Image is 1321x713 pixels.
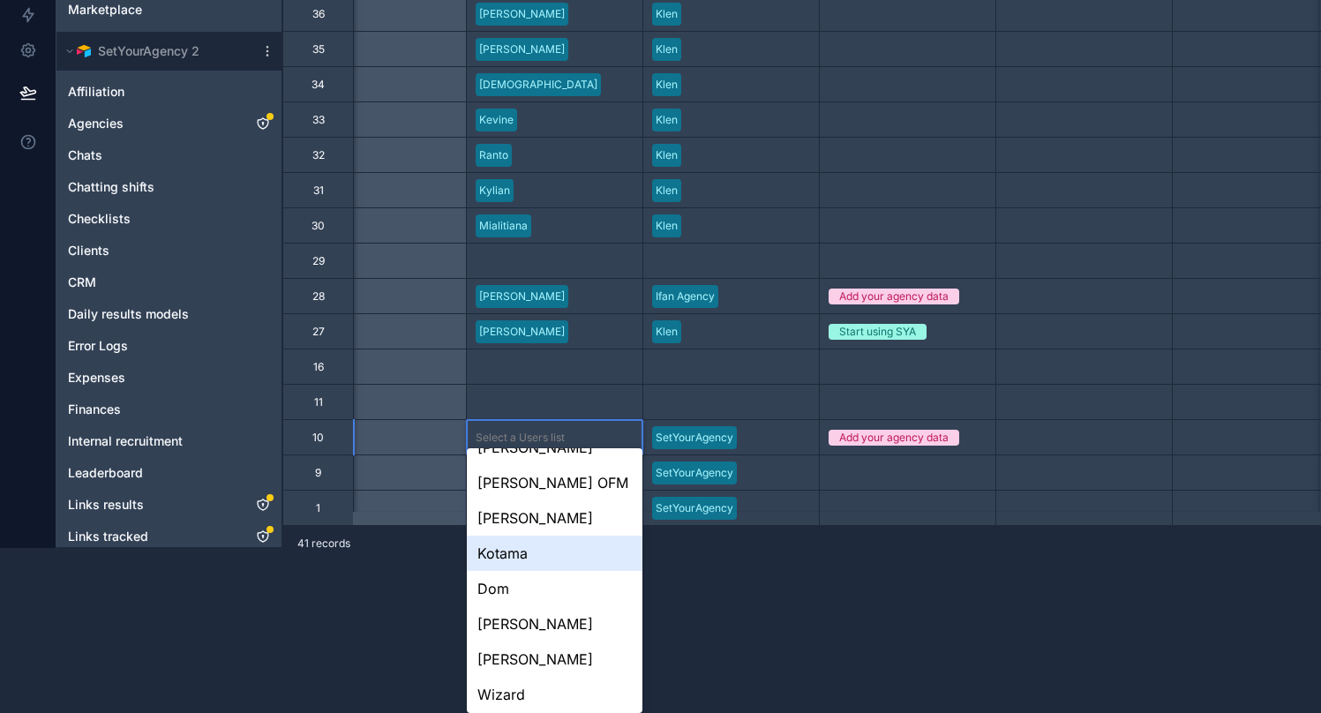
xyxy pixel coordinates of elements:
div: Klen [656,112,678,128]
div: [PERSON_NAME] [467,642,642,677]
div: Add your agency data [839,430,949,446]
div: [PERSON_NAME] [479,324,565,340]
div: Klen [656,6,678,22]
div: Kevine [479,112,514,128]
div: 36 [312,7,325,21]
div: Mialitiana [479,218,528,234]
div: Add your agency data [839,289,949,304]
div: Klen [656,41,678,57]
div: Klen [656,218,678,234]
div: 16 [313,360,324,374]
div: 28 [312,289,325,304]
div: 32 [312,148,325,162]
div: SetYourAgency [656,500,733,516]
div: Kylian [479,183,510,199]
div: Ranto [479,147,508,163]
div: 31 [313,184,324,198]
div: 34 [311,78,325,92]
div: Select a Users list [476,431,565,445]
div: 30 [311,219,325,233]
div: 11 [314,395,323,409]
div: SetYourAgency [656,430,733,446]
div: Klen [656,77,678,93]
div: Ifan Agency [656,289,715,304]
div: Klen [656,147,678,163]
div: [PERSON_NAME] [467,606,642,642]
div: [PERSON_NAME] [479,289,565,304]
div: [DEMOGRAPHIC_DATA] [479,77,597,93]
div: 9 [315,466,321,480]
div: [PERSON_NAME] OFM [467,465,642,500]
div: 29 [312,254,325,268]
div: 35 [312,42,325,56]
div: Kotama [467,536,642,571]
div: [PERSON_NAME] [467,500,642,536]
div: 10 [312,431,324,445]
div: Dom [467,571,642,606]
div: 27 [312,325,325,339]
div: [PERSON_NAME] [479,6,565,22]
div: Wizard [467,677,642,712]
div: Klen [656,183,678,199]
div: Klen [656,324,678,340]
span: 41 records [297,537,350,551]
div: 1 [316,501,320,515]
div: [PERSON_NAME] [479,41,565,57]
div: Start using SYA [839,324,916,340]
div: 33 [312,113,325,127]
div: SetYourAgency [656,465,733,481]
